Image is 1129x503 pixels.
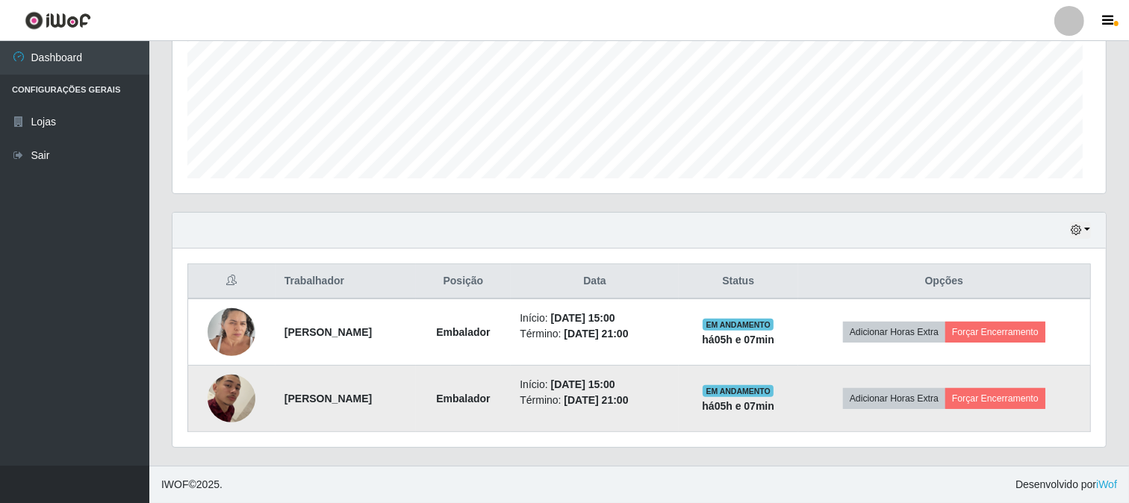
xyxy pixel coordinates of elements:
[703,319,774,331] span: EM ANDAMENTO
[702,334,774,346] strong: há 05 h e 07 min
[161,477,223,493] span: © 2025 .
[945,388,1045,409] button: Forçar Encerramento
[843,388,945,409] button: Adicionar Horas Extra
[551,378,615,390] time: [DATE] 15:00
[520,393,669,408] li: Término:
[436,326,490,338] strong: Embalador
[564,394,628,406] time: [DATE] 21:00
[551,312,615,324] time: [DATE] 15:00
[436,393,490,404] strong: Embalador
[208,300,255,363] img: 1741963068390.jpeg
[1096,478,1117,490] a: iWof
[276,264,416,299] th: Trabalhador
[703,385,774,397] span: EM ANDAMENTO
[520,326,669,342] li: Término:
[564,328,628,340] time: [DATE] 21:00
[843,322,945,343] button: Adicionar Horas Extra
[798,264,1091,299] th: Opções
[284,326,372,338] strong: [PERSON_NAME]
[161,478,189,490] span: IWOF
[1016,477,1117,493] span: Desenvolvido por
[416,264,511,299] th: Posição
[520,377,669,393] li: Início:
[679,264,798,299] th: Status
[511,264,678,299] th: Data
[25,11,91,30] img: CoreUI Logo
[945,322,1045,343] button: Forçar Encerramento
[520,310,669,326] li: Início:
[702,400,774,412] strong: há 05 h e 07 min
[208,347,255,451] img: 1754683115813.jpeg
[284,393,372,404] strong: [PERSON_NAME]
